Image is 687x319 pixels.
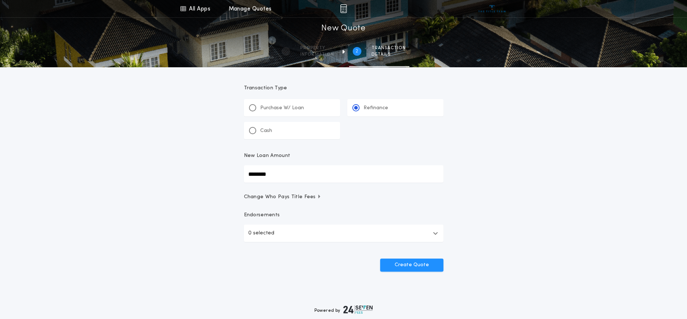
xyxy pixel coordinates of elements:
[244,193,322,201] span: Change Who Pays Title Fees
[244,152,291,159] p: New Loan Amount
[356,48,358,54] h2: 2
[300,52,334,58] span: information
[372,52,406,58] span: details
[244,212,443,219] p: Endorsements
[260,127,272,135] p: Cash
[244,193,443,201] button: Change Who Pays Title Fees
[321,23,365,34] h1: New Quote
[300,45,334,51] span: Property
[343,305,373,314] img: logo
[340,4,347,13] img: img
[244,85,443,92] p: Transaction Type
[380,259,443,272] button: Create Quote
[364,105,388,112] p: Refinance
[244,165,443,183] input: New Loan Amount
[244,225,443,242] button: 0 selected
[260,105,304,112] p: Purchase W/ Loan
[248,229,274,238] p: 0 selected
[478,5,506,12] img: vs-icon
[372,45,406,51] span: Transaction
[314,305,373,314] div: Powered by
